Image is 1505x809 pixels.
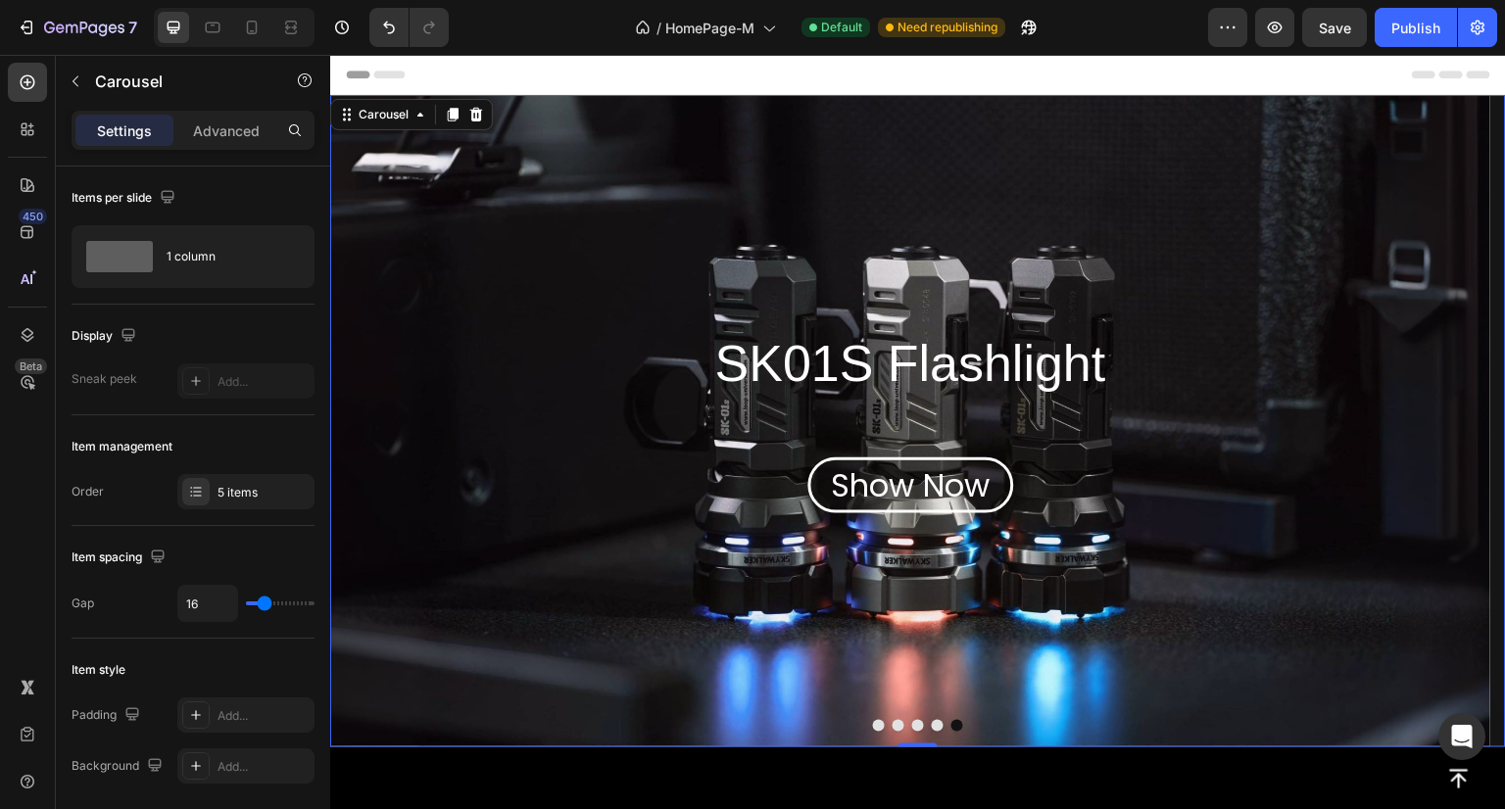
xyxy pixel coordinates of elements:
div: Item style [72,661,125,679]
button: Dot [582,665,594,677]
div: Item spacing [72,545,170,571]
button: Save [1302,8,1367,47]
span: Save [1319,20,1351,36]
iframe: Design area [330,55,1505,809]
div: Display [72,323,140,350]
div: 5 items [218,484,310,501]
p: Carousel [95,70,262,93]
button: Dot [562,665,574,677]
span: Need republishing [898,19,997,36]
div: Open Intercom Messenger [1438,713,1485,760]
input: Auto [178,586,237,621]
div: Publish [1391,18,1440,38]
div: Carousel [24,51,82,69]
span: HomePage-M [665,18,754,38]
div: Sneak peek [72,370,137,388]
button: Publish [1375,8,1457,47]
div: Items per slide [72,185,179,212]
div: Undo/Redo [369,8,449,47]
div: Add... [218,758,310,776]
div: Background [72,753,167,780]
p: 7 [128,16,137,39]
button: Dot [602,665,613,677]
span: / [656,18,661,38]
button: Dot [621,665,633,677]
button: 7 [8,8,146,47]
div: Order [72,483,104,500]
span: Default [821,19,862,36]
div: Add... [218,707,310,725]
div: Gap [72,595,94,612]
div: 1 column [167,234,286,279]
p: Advanced [193,120,260,141]
div: Beta [15,358,47,374]
div: 450 [19,209,47,224]
div: Item management [72,438,172,455]
button: Dot [543,665,555,677]
p: Show Now [501,410,659,452]
div: Padding [72,702,144,729]
p: Settings [97,120,152,141]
